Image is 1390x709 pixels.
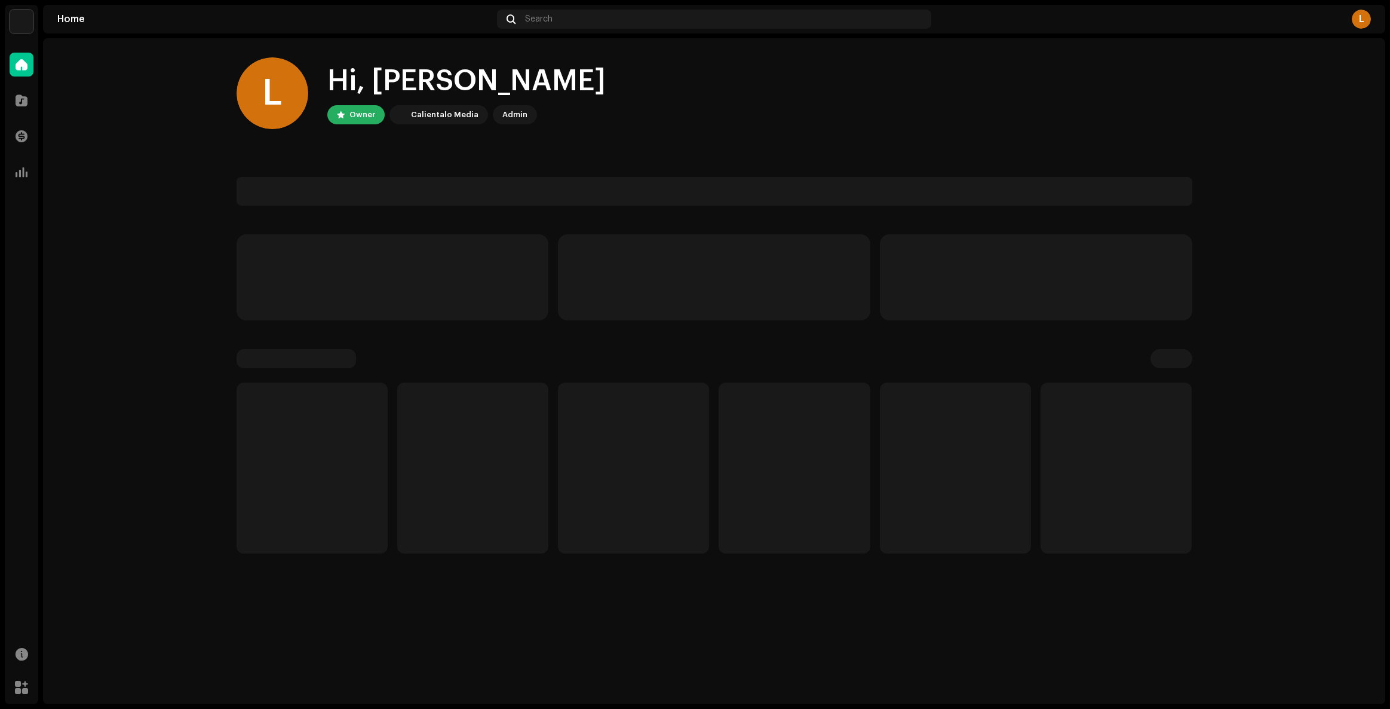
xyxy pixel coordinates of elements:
[349,108,375,122] div: Owner
[392,108,406,122] img: 4d5a508c-c80f-4d99-b7fb-82554657661d
[411,108,478,122] div: Calientalo Media
[10,10,33,33] img: 4d5a508c-c80f-4d99-b7fb-82554657661d
[237,57,308,129] div: L
[327,62,606,100] div: Hi, [PERSON_NAME]
[1352,10,1371,29] div: L
[525,14,553,24] span: Search
[502,108,527,122] div: Admin
[57,14,492,24] div: Home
